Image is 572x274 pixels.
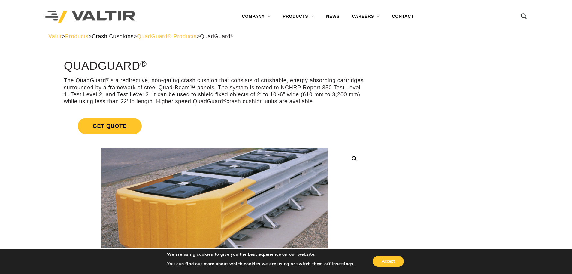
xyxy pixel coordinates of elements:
[137,33,197,39] a: QuadGuard® Products
[231,33,234,38] sup: ®
[277,11,320,23] a: PRODUCTS
[65,33,88,39] a: Products
[223,98,227,103] sup: ®
[320,11,346,23] a: NEWS
[200,33,234,39] span: QuadGuard
[373,256,404,267] button: Accept
[336,261,353,267] button: settings
[78,118,142,134] span: Get Quote
[48,33,524,40] div: > > > >
[64,60,365,72] h1: QuadGuard
[346,11,386,23] a: CAREERS
[64,111,365,141] a: Get Quote
[167,261,354,267] p: You can find out more about which cookies we are using or switch them off in .
[236,11,277,23] a: COMPANY
[48,33,62,39] a: Valtir
[106,77,109,82] sup: ®
[92,33,134,39] a: Crash Cushions
[386,11,420,23] a: CONTACT
[140,59,147,69] sup: ®
[45,11,135,23] img: Valtir
[64,77,365,105] p: The QuadGuard is a redirective, non-gating crash cushion that consists of crushable, energy absor...
[167,252,354,257] p: We are using cookies to give you the best experience on our website.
